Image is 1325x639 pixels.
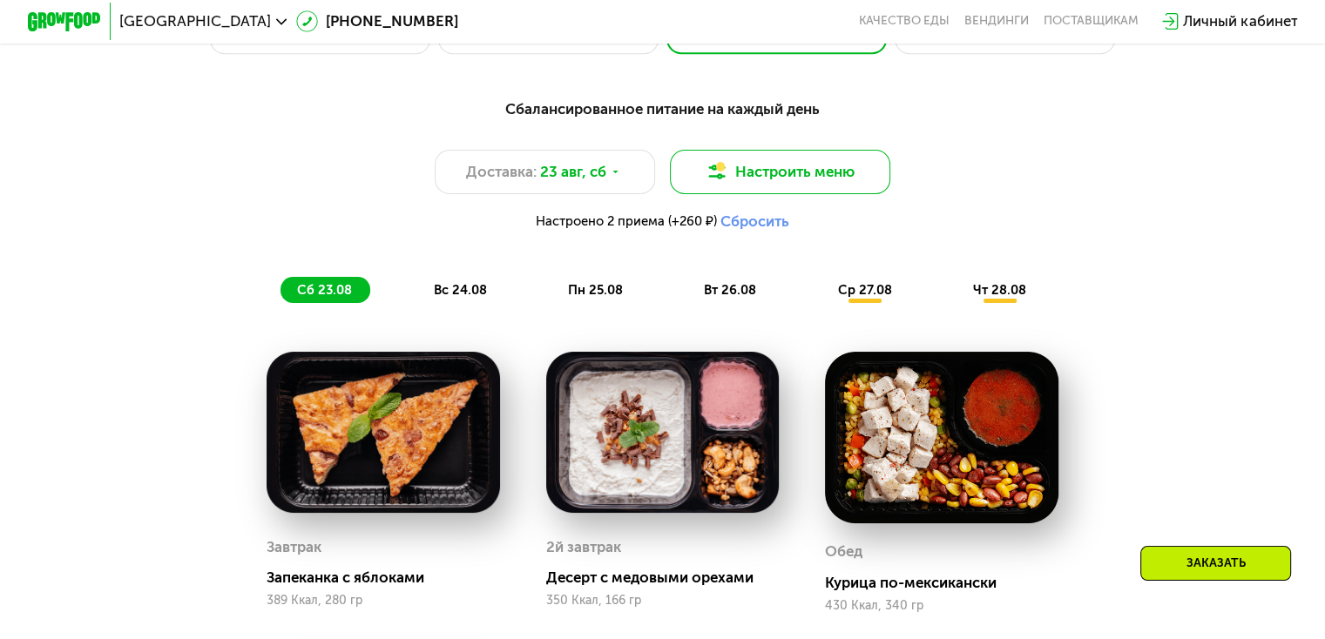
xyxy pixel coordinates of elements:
[540,161,606,183] span: 23 авг, сб
[267,568,514,587] div: Запеканка с яблоками
[837,282,891,298] span: ср 27.08
[546,568,794,587] div: Десерт с медовыми орехами
[964,14,1029,29] a: Вендинги
[536,215,717,228] span: Настроено 2 приема (+260 ₽)
[859,14,950,29] a: Качество еды
[546,594,780,608] div: 350 Ккал, 166 гр
[704,282,756,298] span: вт 26.08
[546,534,621,562] div: 2й завтрак
[825,599,1058,613] div: 430 Ккал, 340 гр
[720,212,789,231] button: Сбросить
[297,282,352,298] span: сб 23.08
[267,594,500,608] div: 389 Ккал, 280 гр
[433,282,486,298] span: вс 24.08
[825,538,862,566] div: Обед
[973,282,1026,298] span: чт 28.08
[1140,546,1291,581] div: Заказать
[1044,14,1139,29] div: поставщикам
[119,14,271,29] span: [GEOGRAPHIC_DATA]
[466,161,537,183] span: Доставка:
[670,150,891,194] button: Настроить меню
[568,282,623,298] span: пн 25.08
[1183,10,1297,32] div: Личный кабинет
[267,534,321,562] div: Завтрак
[825,574,1072,592] div: Курица по-мексикански
[118,98,1207,120] div: Сбалансированное питание на каждый день
[296,10,458,32] a: [PHONE_NUMBER]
